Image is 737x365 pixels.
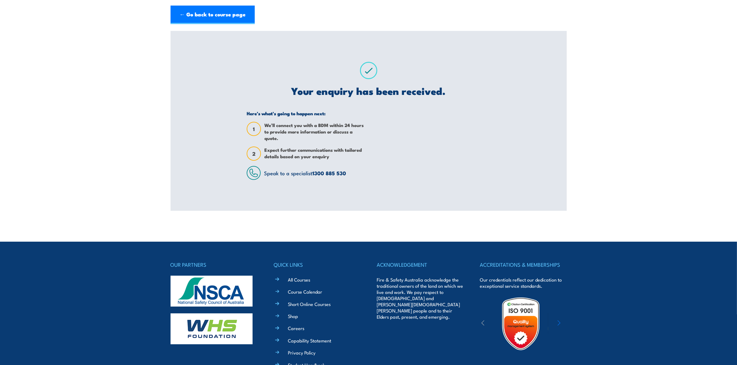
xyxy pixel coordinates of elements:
img: nsca-logo-footer [171,276,253,307]
a: Careers [288,325,304,331]
a: All Courses [288,276,310,283]
span: Expect further communications with tailored details based on your enquiry [264,146,364,161]
span: 1 [247,126,260,132]
a: Course Calendar [288,288,322,295]
a: Short Online Courses [288,301,331,307]
p: Our credentials reflect our dedication to exceptional service standards. [480,277,566,289]
a: Shop [288,313,298,319]
h4: OUR PARTNERS [171,260,257,269]
img: whs-logo-footer [171,313,253,344]
a: Capability Statement [288,337,331,344]
a: ← Go back to course page [171,6,255,24]
h4: ACCREDITATIONS & MEMBERSHIPS [480,260,566,269]
img: Untitled design (19) [494,297,548,351]
h4: QUICK LINKS [274,260,360,269]
span: Speak to a specialist [264,169,346,177]
h4: ACKNOWLEDGEMENT [377,260,463,269]
h5: Here’s what’s going to happen next: [247,110,364,116]
h2: Your enquiry has been received. [247,86,490,95]
span: 2 [247,151,260,157]
img: ewpa-logo [548,313,602,334]
a: Privacy Policy [288,349,315,356]
p: Fire & Safety Australia acknowledge the traditional owners of the land on which we live and work.... [377,277,463,320]
a: 1300 885 530 [312,169,346,177]
span: We’ll connect you with a BDM within 24 hours to provide more information or discuss a quote. [264,122,364,141]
